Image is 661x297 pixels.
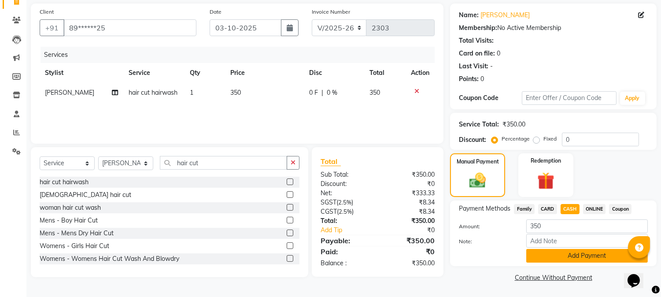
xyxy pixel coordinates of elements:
[378,179,442,189] div: ₹0
[314,189,378,198] div: Net:
[124,63,185,83] th: Service
[497,49,500,58] div: 0
[314,216,378,226] div: Total:
[365,63,406,83] th: Total
[543,135,557,143] label: Fixed
[40,229,114,238] div: Mens - Mens Dry Hair Cut
[314,226,388,235] a: Add Tip
[321,157,341,166] span: Total
[459,74,479,84] div: Points:
[378,216,442,226] div: ₹350.00
[526,249,648,263] button: Add Payment
[459,204,510,213] span: Payment Methods
[480,74,484,84] div: 0
[321,208,337,215] span: CGST
[459,49,495,58] div: Card on file:
[583,204,606,214] span: ONLINE
[40,63,124,83] th: Stylist
[459,120,499,129] div: Service Total:
[41,47,441,63] div: Services
[40,216,98,225] div: Mens - Boy Hair Cut
[225,63,304,83] th: Price
[314,179,378,189] div: Discount:
[40,203,101,212] div: woman hair cut wash
[526,219,648,233] input: Amount
[378,170,442,179] div: ₹350.00
[314,235,378,246] div: Payable:
[185,63,225,83] th: Qty
[452,223,520,230] label: Amount:
[459,62,488,71] div: Last Visit:
[459,93,522,103] div: Coupon Code
[457,158,499,166] label: Manual Payment
[129,89,178,97] span: hair cut hairwash
[624,262,652,288] iframe: chat widget
[40,19,64,36] button: +91
[45,89,94,97] span: [PERSON_NAME]
[538,204,557,214] span: CARD
[314,170,378,179] div: Sub Total:
[459,23,648,33] div: No Active Membership
[452,238,520,245] label: Note:
[490,62,493,71] div: -
[314,259,378,268] div: Balance :
[459,135,486,145] div: Discount:
[452,273,655,282] a: Continue Without Payment
[40,8,54,16] label: Client
[609,204,631,214] span: Coupon
[561,204,580,214] span: CASH
[40,254,179,264] div: Womens - Womens Hair Cut Wash And Blowdry
[502,135,530,143] label: Percentage
[459,36,494,45] div: Total Visits:
[378,198,442,207] div: ₹8.34
[40,178,89,187] div: hair cut hairwash
[309,88,318,97] span: 0 F
[321,88,323,97] span: |
[532,170,560,192] img: _gift.svg
[63,19,196,36] input: Search by Name/Mobile/Email/Code
[314,246,378,257] div: Paid:
[378,259,442,268] div: ₹350.00
[378,189,442,198] div: ₹333.33
[327,88,337,97] span: 0 %
[210,8,222,16] label: Date
[388,226,442,235] div: ₹0
[620,92,645,105] button: Apply
[459,11,479,20] div: Name:
[321,198,336,206] span: SGST
[190,89,193,97] span: 1
[464,171,491,190] img: _cash.svg
[526,234,648,248] input: Add Note
[459,23,497,33] div: Membership:
[378,246,442,257] div: ₹0
[314,207,378,216] div: ( )
[339,208,352,215] span: 2.5%
[304,63,364,83] th: Disc
[314,198,378,207] div: ( )
[40,241,109,251] div: Womens - Girls Hair Cut
[370,89,380,97] span: 350
[522,91,616,105] input: Enter Offer / Coupon Code
[514,204,535,214] span: Family
[312,8,350,16] label: Invoice Number
[338,199,351,206] span: 2.5%
[378,207,442,216] div: ₹8.34
[378,235,442,246] div: ₹350.00
[160,156,287,170] input: Search or Scan
[480,11,530,20] a: [PERSON_NAME]
[230,89,241,97] span: 350
[502,120,525,129] div: ₹350.00
[531,157,561,165] label: Redemption
[406,63,435,83] th: Action
[40,190,131,200] div: [DEMOGRAPHIC_DATA] hair cut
